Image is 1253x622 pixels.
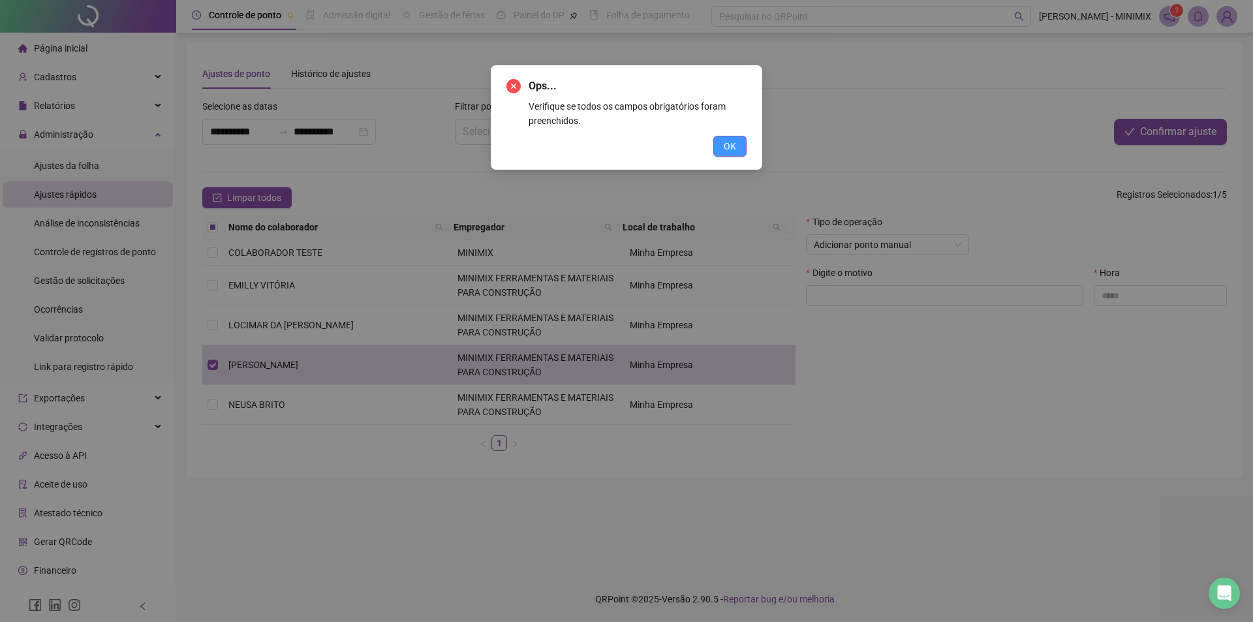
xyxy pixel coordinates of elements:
span: OK [724,139,736,153]
div: Verifique se todos os campos obrigatórios foram preenchidos. [529,99,747,128]
span: close-circle [506,79,521,93]
button: OK [713,136,747,157]
span: Ops... [529,78,747,94]
div: Open Intercom Messenger [1209,578,1240,609]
